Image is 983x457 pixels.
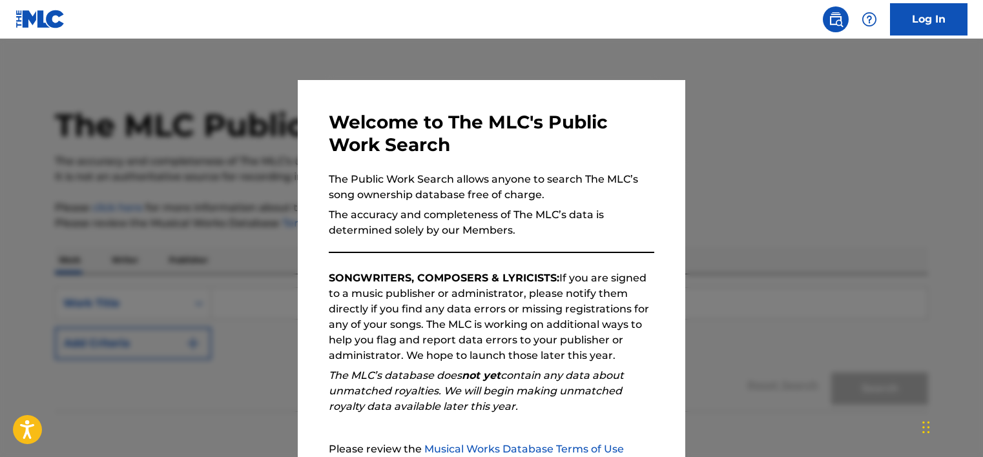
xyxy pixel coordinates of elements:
img: search [828,12,843,27]
p: The accuracy and completeness of The MLC’s data is determined solely by our Members. [329,207,654,238]
div: Drag [922,408,930,447]
div: Help [856,6,882,32]
p: If you are signed to a music publisher or administrator, please notify them directly if you find ... [329,270,654,363]
img: MLC Logo [16,10,65,28]
a: Log In [890,3,967,36]
a: Musical Works Database Terms of Use [424,443,624,455]
strong: not yet [462,369,501,381]
strong: SONGWRITERS, COMPOSERS & LYRICISTS: [329,272,559,284]
img: help [862,12,877,27]
a: Public Search [823,6,849,32]
p: Please review the [329,442,654,457]
p: The Public Work Search allows anyone to search The MLC’s song ownership database free of charge. [329,172,654,203]
em: The MLC’s database does contain any data about unmatched royalties. We will begin making unmatche... [329,369,624,412]
iframe: Chat Widget [918,395,983,457]
h3: Welcome to The MLC's Public Work Search [329,111,654,156]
